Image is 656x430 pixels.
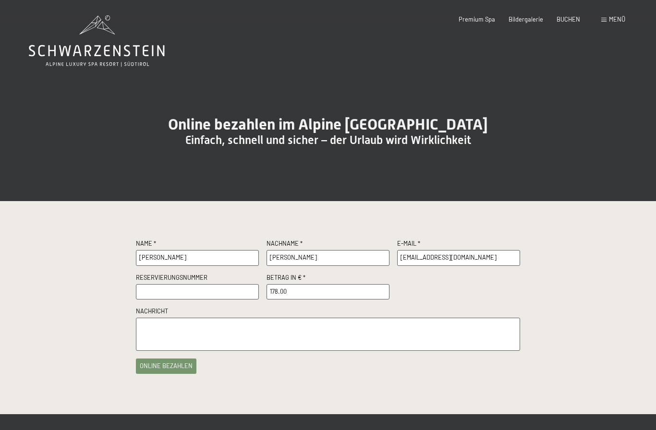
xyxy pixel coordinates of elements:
a: Bildergalerie [509,15,543,23]
label: E-Mail * [397,239,520,250]
label: Reservierungsnummer [136,274,259,284]
label: Nachricht [136,307,520,318]
button: online bezahlen [136,358,196,374]
a: Premium Spa [459,15,495,23]
span: Menü [609,15,625,23]
a: BUCHEN [557,15,580,23]
label: Name * [136,239,259,250]
label: Nachname * [267,239,389,250]
span: Online bezahlen im Alpine [GEOGRAPHIC_DATA] [168,115,488,133]
label: Betrag in € * [267,274,389,284]
span: Einfach, schnell und sicher – der Urlaub wird Wirklichkeit [185,133,471,147]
